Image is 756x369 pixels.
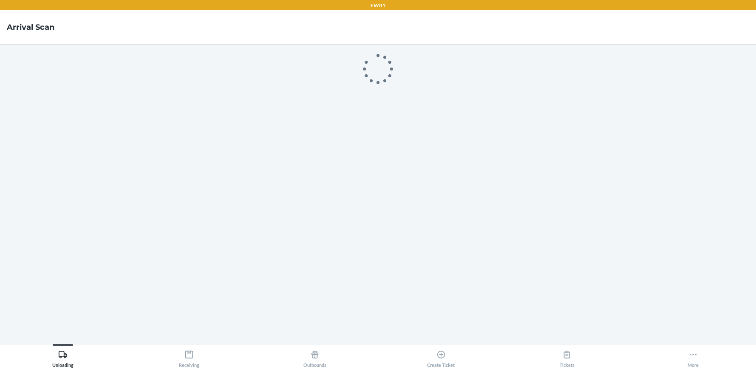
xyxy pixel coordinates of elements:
div: Create Ticket [427,346,455,368]
div: Tickets [560,346,575,368]
button: Tickets [504,344,630,368]
button: Receiving [126,344,252,368]
div: Outbounds [303,346,326,368]
button: Create Ticket [378,344,504,368]
button: Outbounds [252,344,378,368]
div: More [688,346,699,368]
p: EWR1 [371,2,385,9]
h4: Arrival Scan [7,22,54,33]
div: Receiving [179,346,199,368]
div: Unloading [52,346,74,368]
